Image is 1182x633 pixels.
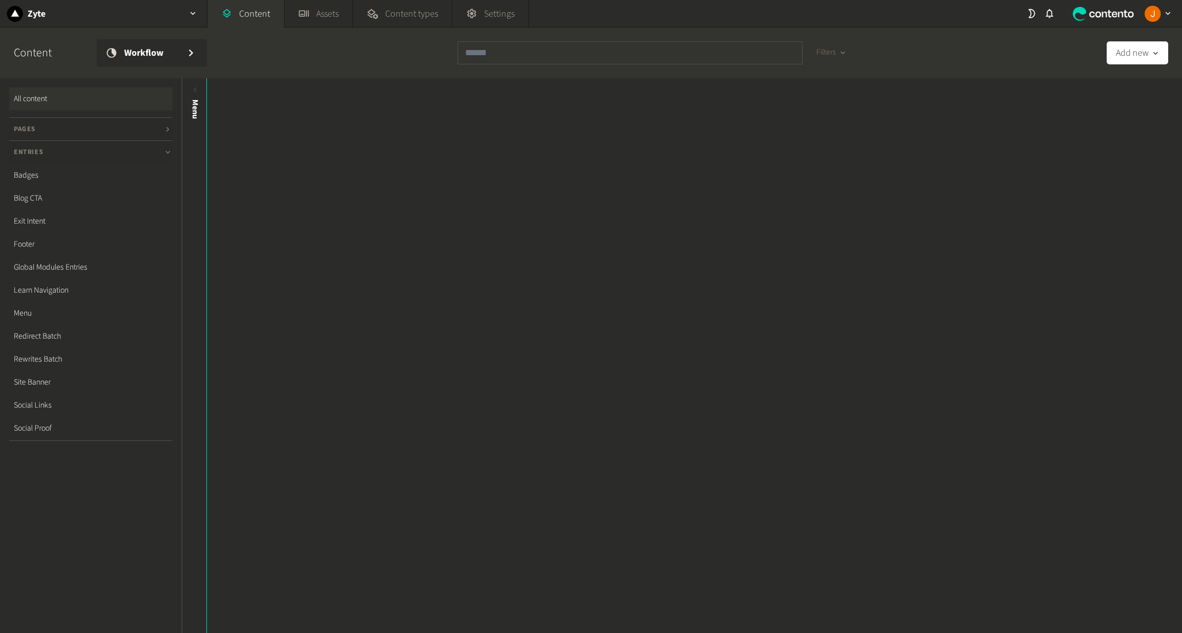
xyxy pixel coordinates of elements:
[9,394,172,417] a: Social Links
[807,41,856,64] button: Filters
[14,147,43,158] span: Entries
[816,47,836,59] span: Filters
[14,44,78,62] h2: Content
[9,279,172,302] a: Learn Navigation
[189,99,201,119] span: Menu
[9,210,172,233] a: Exit Intent
[9,164,172,187] a: Badges
[9,256,172,279] a: Global Modules Entries
[9,233,172,256] a: Footer
[9,187,172,210] a: Blog CTA
[97,39,207,67] a: Workflow
[385,7,438,21] span: Content types
[9,87,172,110] a: All content
[9,371,172,394] a: Site Banner
[1107,41,1168,64] button: Add new
[9,348,172,371] a: Rewrites Batch
[9,417,172,440] a: Social Proof
[28,7,45,21] h2: Zyte
[484,7,515,21] span: Settings
[7,6,23,22] img: Zyte
[9,325,172,348] a: Redirect Batch
[1145,6,1161,22] img: Josu Escalada
[9,302,172,325] a: Menu
[14,124,36,135] span: Pages
[124,46,177,60] span: Workflow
